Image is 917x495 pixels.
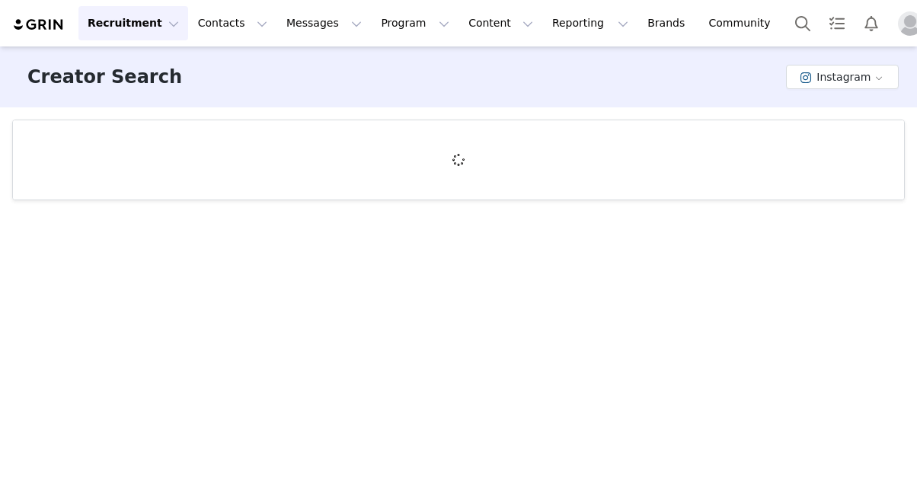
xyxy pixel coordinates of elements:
[12,18,65,32] img: grin logo
[786,6,820,40] button: Search
[78,6,188,40] button: Recruitment
[638,6,698,40] a: Brands
[27,63,182,91] h3: Creator Search
[820,6,854,40] a: Tasks
[786,65,899,89] button: Instagram
[855,6,888,40] button: Notifications
[372,6,458,40] button: Program
[543,6,637,40] button: Reporting
[459,6,542,40] button: Content
[189,6,276,40] button: Contacts
[700,6,787,40] a: Community
[277,6,371,40] button: Messages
